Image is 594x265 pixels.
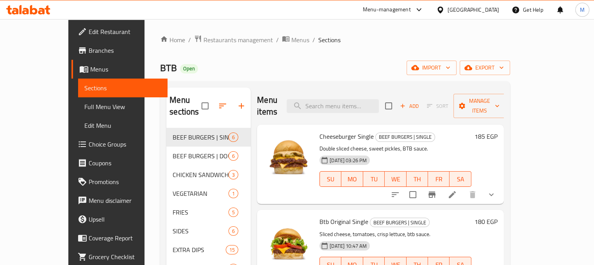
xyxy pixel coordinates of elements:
span: Select all sections [197,98,213,114]
span: SIDES [173,226,228,236]
span: Edit Menu [84,121,161,130]
a: Edit menu item [448,190,457,199]
span: BTB [160,59,177,77]
div: BEEF BURGERS | SINGLE6 [166,128,251,147]
p: Sliced cheese, tomatoes, crisp lettuce, btb sauce. [319,229,471,239]
div: FRIES5 [166,203,251,222]
a: Menus [282,35,309,45]
span: TU [366,174,382,185]
span: CHICKEN SANDWICHES [173,170,228,179]
span: Sections [318,35,341,45]
button: Add [397,100,422,112]
div: [GEOGRAPHIC_DATA] [448,5,499,14]
div: items [228,208,238,217]
button: import [407,61,457,75]
a: Coupons [71,154,168,172]
span: Sort sections [213,97,232,115]
li: / [276,35,279,45]
span: Sections [84,83,161,93]
span: FRIES [173,208,228,217]
div: items [228,151,238,161]
span: Menu disclaimer [89,196,161,205]
span: BEEF BURGERS | SINGLE [173,132,228,142]
div: SIDES6 [166,222,251,240]
button: FR [428,171,450,187]
button: MO [341,171,363,187]
span: Full Menu View [84,102,161,111]
button: Add section [232,97,251,115]
span: BEEF BURGERS | DOUBLE [173,151,228,161]
button: delete [463,185,482,204]
span: Manage items [460,96,499,116]
button: show more [482,185,501,204]
span: BEEF BURGERS | SINGLE [376,132,435,141]
span: Select section [380,98,397,114]
h2: Menu sections [169,94,202,118]
div: items [226,245,238,254]
button: TU [363,171,385,187]
a: Upsell [71,210,168,229]
a: Sections [78,79,168,97]
div: items [228,132,238,142]
div: EXTRA DIPS [173,245,226,254]
span: Upsell [89,215,161,224]
button: SA [450,171,471,187]
div: Open [180,64,198,73]
div: CHICKEN SANDWICHES3 [166,165,251,184]
span: Add item [397,100,422,112]
a: Menu disclaimer [71,191,168,210]
span: Menus [90,64,161,74]
span: 3 [229,171,238,179]
div: items [228,189,238,198]
span: Menus [291,35,309,45]
span: Branches [89,46,161,55]
h6: 180 EGP [474,216,498,227]
h2: Menu items [257,94,277,118]
span: Select section first [422,100,453,112]
span: 15 [226,246,238,254]
span: 5 [229,209,238,216]
span: Restaurants management [203,35,273,45]
span: Promotions [89,177,161,186]
span: Select to update [405,186,421,203]
span: Add [399,102,420,111]
button: Manage items [453,94,506,118]
a: Branches [71,41,168,60]
span: MO [344,174,360,185]
a: Full Menu View [78,97,168,116]
h6: 185 EGP [474,131,498,142]
img: Cheeseburger Single [263,131,313,181]
span: TH [410,174,425,185]
svg: Show Choices [487,190,496,199]
span: M [580,5,585,14]
span: Btb Original Single [319,216,368,227]
button: TH [407,171,428,187]
span: 1 [229,190,238,197]
a: Choice Groups [71,135,168,154]
span: [DATE] 03:26 PM [326,157,370,164]
p: Double sliced cheese, sweet pickles, BTB sauce. [319,144,471,154]
span: 6 [229,152,238,160]
a: Menus [71,60,168,79]
button: SU [319,171,341,187]
button: sort-choices [386,185,405,204]
span: Choice Groups [89,140,161,149]
div: VEGETARIAN [173,189,228,198]
a: Promotions [71,172,168,191]
button: Branch-specific-item [423,185,441,204]
span: Edit Restaurant [89,27,161,36]
a: Edit Menu [78,116,168,135]
span: Coverage Report [89,233,161,243]
div: Menu-management [363,5,411,14]
nav: breadcrumb [160,35,510,45]
span: [DATE] 10:47 AM [326,242,370,250]
div: EXTRA DIPS15 [166,240,251,259]
div: BEEF BURGERS | SINGLE [375,132,435,142]
span: Coupons [89,158,161,168]
div: BEEF BURGERS | DOUBLE6 [166,147,251,165]
span: WE [388,174,403,185]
